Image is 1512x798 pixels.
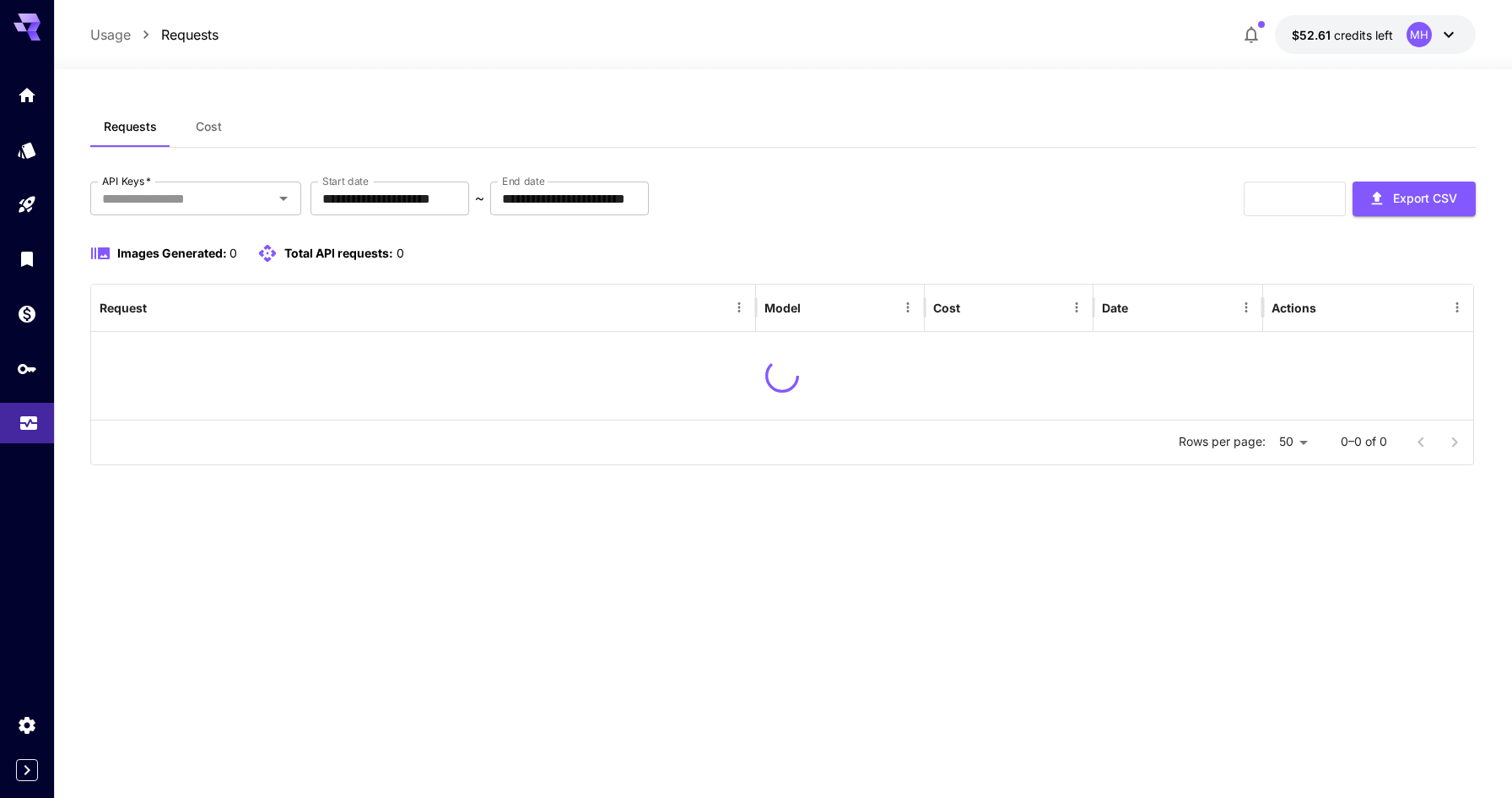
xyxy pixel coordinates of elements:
[1272,301,1316,315] div: Actions
[17,84,37,106] div: Home
[502,174,544,188] label: End date
[962,296,985,319] button: Sort
[1407,22,1432,47] div: MH
[727,296,751,319] button: Menu
[1275,15,1476,54] button: $52.61232MH
[322,174,369,188] label: Start date
[17,194,37,215] div: Playground
[1292,26,1393,44] div: $52.61232
[1179,433,1266,450] p: Rows per page:
[802,296,826,319] button: Sort
[229,246,237,260] span: 0
[17,248,37,269] div: Library
[1341,433,1387,450] p: 0–0 of 0
[933,301,960,315] div: Cost
[104,119,157,134] span: Requests
[100,301,147,315] div: Request
[196,119,222,134] span: Cost
[1292,28,1334,42] span: $52.61
[117,246,227,260] span: Images Generated:
[1234,296,1258,319] button: Menu
[17,139,37,160] div: Models
[148,296,172,319] button: Sort
[17,714,37,736] div: Settings
[17,358,37,379] div: API Keys
[284,246,393,260] span: Total API requests:
[397,246,404,260] span: 0
[1102,301,1128,315] div: Date
[1272,430,1314,454] div: 50
[1065,296,1088,319] button: Menu
[17,303,37,324] div: Wallet
[1130,296,1153,319] button: Sort
[19,407,39,428] div: Usage
[102,174,151,188] label: API Keys
[161,24,219,45] a: Requests
[90,24,131,45] a: Usage
[475,188,484,209] p: ~
[1353,182,1476,216] button: Export CSV
[16,759,38,781] button: Expand sidebar
[1445,296,1469,319] button: Menu
[896,296,920,319] button: Menu
[90,24,219,45] nav: breadcrumb
[764,301,801,315] div: Model
[1334,28,1393,42] span: credits left
[272,187,295,210] button: Open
